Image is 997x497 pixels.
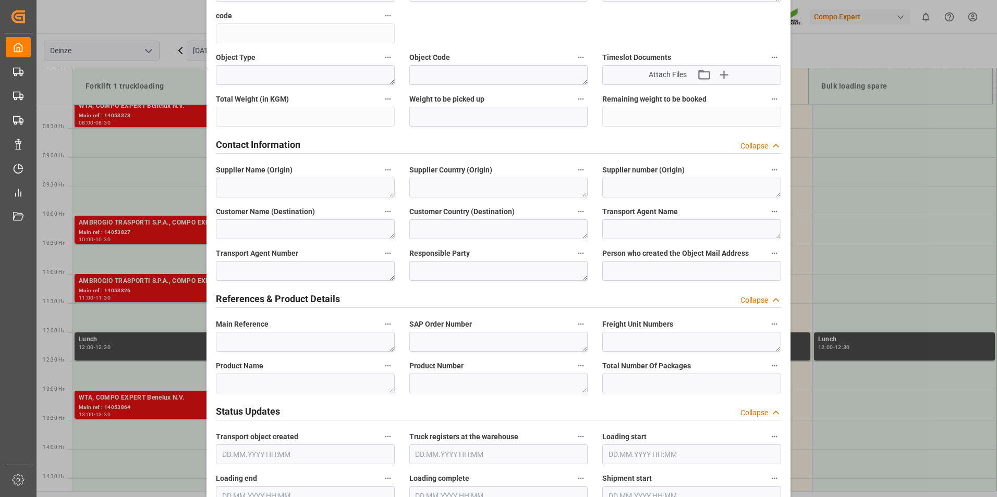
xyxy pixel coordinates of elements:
[768,163,781,177] button: Supplier number (Origin)
[409,94,484,105] span: Weight to be picked up
[768,359,781,372] button: Total Number Of Packages
[768,317,781,331] button: Freight Unit Numbers
[381,430,395,443] button: Transport object created
[574,246,588,260] button: Responsible Party
[216,473,257,484] span: Loading end
[216,52,256,63] span: Object Type
[381,9,395,22] button: code
[409,431,518,442] span: Truck registers at the warehouse
[574,359,588,372] button: Product Number
[602,473,652,484] span: Shipment start
[409,248,470,259] span: Responsible Party
[216,404,280,418] h2: Status Updates
[768,51,781,64] button: Timeslot Documents
[409,52,450,63] span: Object Code
[216,165,293,176] span: Supplier Name (Origin)
[381,471,395,485] button: Loading end
[602,52,671,63] span: Timeslot Documents
[216,10,232,21] span: code
[602,361,691,371] span: Total Number Of Packages
[216,248,298,259] span: Transport Agent Number
[216,292,340,306] h2: References & Product Details
[409,473,469,484] span: Loading complete
[381,51,395,64] button: Object Type
[216,431,298,442] span: Transport object created
[409,319,472,330] span: SAP Order Number
[574,205,588,218] button: Customer Country (Destination)
[574,92,588,106] button: Weight to be picked up
[409,206,515,217] span: Customer Country (Destination)
[602,319,673,330] span: Freight Unit Numbers
[740,141,768,152] div: Collapse
[602,444,781,464] input: DD.MM.YYYY HH:MM
[602,206,678,217] span: Transport Agent Name
[602,431,647,442] span: Loading start
[409,444,588,464] input: DD.MM.YYYY HH:MM
[216,361,263,371] span: Product Name
[216,94,289,105] span: Total Weight (in KGM)
[381,317,395,331] button: Main Reference
[740,295,768,306] div: Collapse
[216,319,269,330] span: Main Reference
[216,444,395,464] input: DD.MM.YYYY HH:MM
[574,163,588,177] button: Supplier Country (Origin)
[409,165,492,176] span: Supplier Country (Origin)
[768,246,781,260] button: Person who created the Object Mail Address
[602,94,707,105] span: Remaining weight to be booked
[574,317,588,331] button: SAP Order Number
[649,69,687,80] span: Attach Files
[768,205,781,218] button: Transport Agent Name
[216,206,315,217] span: Customer Name (Destination)
[574,51,588,64] button: Object Code
[602,165,685,176] span: Supplier number (Origin)
[602,248,749,259] span: Person who created the Object Mail Address
[381,205,395,218] button: Customer Name (Destination)
[768,471,781,485] button: Shipment start
[768,92,781,106] button: Remaining weight to be booked
[574,471,588,485] button: Loading complete
[574,430,588,443] button: Truck registers at the warehouse
[740,407,768,418] div: Collapse
[381,163,395,177] button: Supplier Name (Origin)
[381,359,395,372] button: Product Name
[768,430,781,443] button: Loading start
[381,246,395,260] button: Transport Agent Number
[381,92,395,106] button: Total Weight (in KGM)
[216,138,300,152] h2: Contact Information
[409,361,464,371] span: Product Number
